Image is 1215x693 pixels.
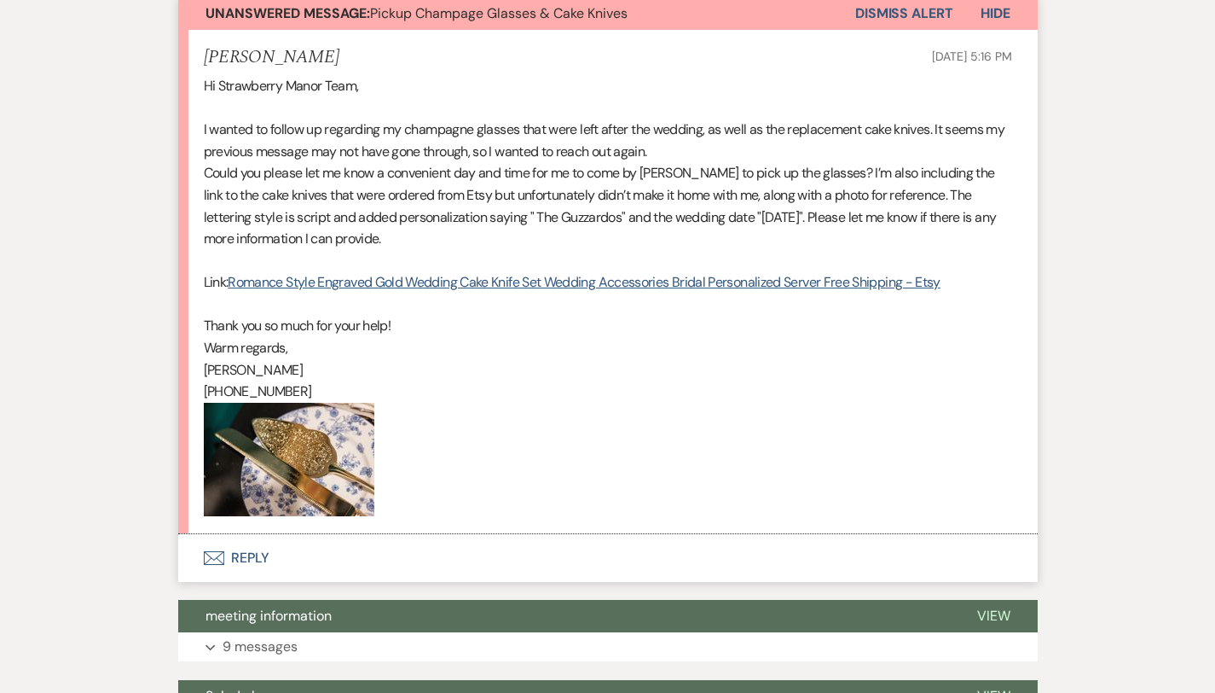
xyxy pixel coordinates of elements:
p: I wanted to follow up regarding my champagne glasses that were left after the wedding, as well as... [204,119,1012,162]
p: Warm regards, [204,337,1012,359]
button: Reply [178,534,1038,582]
a: Romance Style Engraved Gold Wedding Cake Knife Set Wedding Accessories Bridal Personalized Server... [228,273,940,291]
p: 9 messages [223,636,298,658]
button: 9 messages [178,632,1038,661]
p: Thank you so much for your help! [204,315,1012,337]
span: View [977,607,1010,625]
p: Link: [204,271,1012,294]
button: meeting information [178,600,950,632]
p: [PHONE_NUMBER] [204,381,1012,403]
strong: Unanswered Message: [205,4,370,22]
img: wedding-4056.jpg [204,403,374,516]
span: Hide [981,4,1010,22]
p: Could you please let me know a convenient day and time for me to come by [PERSON_NAME] to pick up... [204,162,1012,249]
p: [PERSON_NAME] [204,359,1012,381]
span: Pickup Champage Glasses & Cake Knives [205,4,628,22]
h5: [PERSON_NAME] [204,47,339,68]
span: [DATE] 5:16 PM [932,49,1011,64]
button: View [950,600,1038,632]
span: meeting information [205,607,332,625]
p: Hi Strawberry Manor Team, [204,75,1012,97]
